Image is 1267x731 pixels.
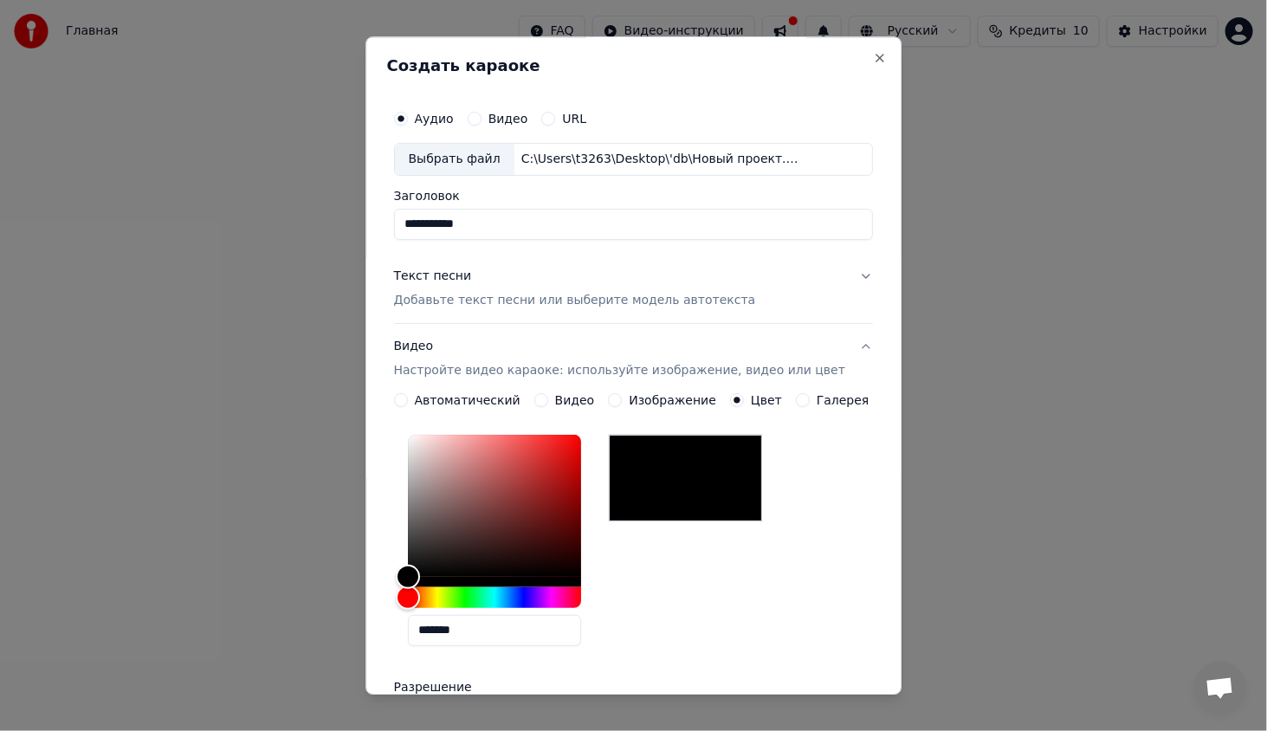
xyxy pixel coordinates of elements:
[751,394,782,406] label: Цвет
[394,338,845,379] div: Видео
[395,144,514,175] div: Выбрать файл
[817,394,869,406] label: Галерея
[394,362,845,379] p: Настройте видео караоке: используйте изображение, видео или цвет
[394,324,873,393] button: ВидеоНастройте видео караоке: используйте изображение, видео или цвет
[514,151,809,168] div: C:\Users\t3263\Desktop\'db\Новый проект.mp3
[488,113,528,125] label: Видео
[394,681,567,693] label: Разрешение
[408,587,581,608] div: Hue
[394,268,472,285] div: Текст песни
[555,394,595,406] label: Видео
[387,58,880,74] h2: Создать караоке
[394,190,873,202] label: Заголовок
[415,394,520,406] label: Автоматический
[415,113,454,125] label: Аудио
[630,394,717,406] label: Изображение
[394,292,756,309] p: Добавьте текст песни или выберите модель автотекста
[408,435,581,577] div: Color
[563,113,587,125] label: URL
[394,254,873,323] button: Текст песниДобавьте текст песни или выберите модель автотекста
